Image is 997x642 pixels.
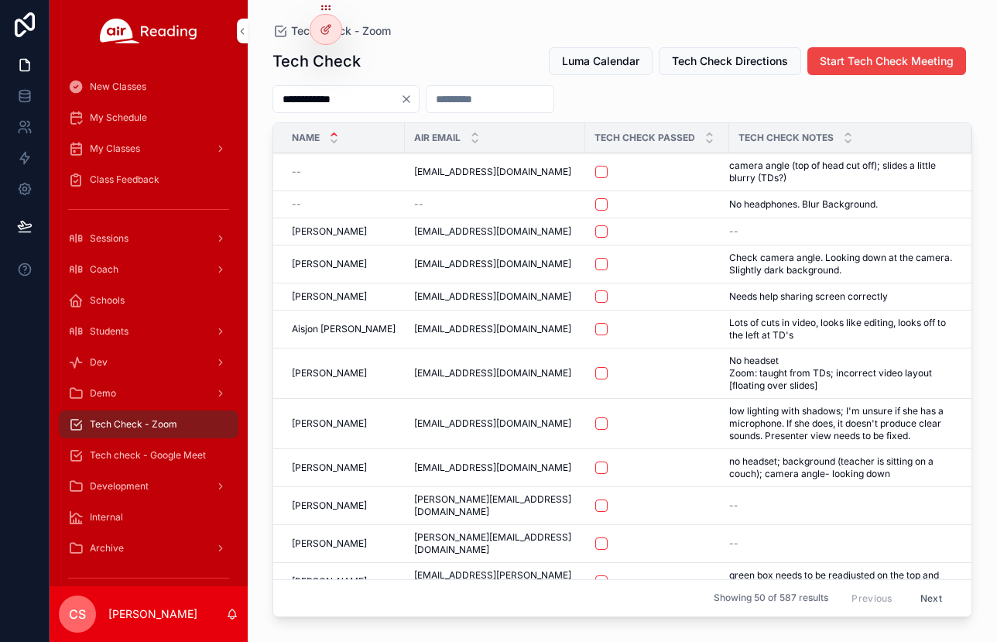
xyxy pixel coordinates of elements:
[59,318,238,345] a: Students
[292,198,396,211] a: --
[90,263,118,276] span: Coach
[414,166,571,178] span: [EMAIL_ADDRESS][DOMAIN_NAME]
[292,166,396,178] a: --
[59,287,238,314] a: Schools
[414,198,423,211] span: --
[292,537,367,550] span: [PERSON_NAME]
[414,258,571,270] span: [EMAIL_ADDRESS][DOMAIN_NAME]
[292,462,367,474] span: [PERSON_NAME]
[59,348,238,376] a: Dev
[414,367,571,379] span: [EMAIL_ADDRESS][DOMAIN_NAME]
[414,417,571,430] span: [EMAIL_ADDRESS][DOMAIN_NAME]
[59,503,238,531] a: Internal
[292,323,396,335] a: Aisjon [PERSON_NAME]
[414,225,576,238] a: [EMAIL_ADDRESS][DOMAIN_NAME]
[59,472,238,500] a: Development
[69,605,86,623] span: CS
[272,50,361,72] h1: Tech Check
[50,62,248,586] div: scrollable content
[59,379,238,407] a: Demo
[292,198,301,211] span: --
[272,23,391,39] a: Tech Check - Zoom
[100,19,197,43] img: App logo
[729,225,953,238] a: --
[910,586,953,610] button: Next
[729,500,953,512] a: --
[659,47,801,75] button: Tech Check Directions
[414,290,571,303] span: [EMAIL_ADDRESS][DOMAIN_NAME]
[90,294,125,307] span: Schools
[729,252,953,276] a: Check camera angle. Looking down at the camera. Slightly dark background.
[90,173,159,186] span: Class Feedback
[729,160,953,184] a: camera angle (top of head cut off); slides a little blurry (TDs?)
[292,575,396,588] a: [PERSON_NAME]
[414,225,571,238] span: [EMAIL_ADDRESS][DOMAIN_NAME]
[729,455,953,480] a: no headset; background (teacher is sitting on a couch); camera angle- looking down
[292,500,396,512] a: [PERSON_NAME]
[59,256,238,283] a: Coach
[292,500,367,512] span: [PERSON_NAME]
[414,132,461,144] span: Air Email
[292,367,396,379] a: [PERSON_NAME]
[729,355,953,392] a: No headset Zoom: taught from TDs; incorrect video layout [floating over slides]
[562,53,639,69] span: Luma Calendar
[414,290,576,303] a: [EMAIL_ADDRESS][DOMAIN_NAME]
[414,569,576,594] a: [EMAIL_ADDRESS][PERSON_NAME][PERSON_NAME][DOMAIN_NAME]
[400,93,419,105] button: Clear
[292,417,396,430] a: [PERSON_NAME]
[292,417,367,430] span: [PERSON_NAME]
[59,73,238,101] a: New Classes
[90,542,124,554] span: Archive
[90,232,128,245] span: Sessions
[729,290,953,303] a: Needs help sharing screen correctly
[414,198,576,211] a: --
[59,410,238,438] a: Tech Check - Zoom
[59,534,238,562] a: Archive
[729,290,888,303] span: Needs help sharing screen correctly
[729,405,953,442] span: low lighting with shadows; I'm unsure if she has a microphone. If she does, it doesn't produce cl...
[59,104,238,132] a: My Schedule
[59,135,238,163] a: My Classes
[414,531,576,556] a: [PERSON_NAME][EMAIL_ADDRESS][DOMAIN_NAME]
[291,23,391,39] span: Tech Check - Zoom
[90,356,108,369] span: Dev
[414,462,576,474] a: [EMAIL_ADDRESS][DOMAIN_NAME]
[292,166,301,178] span: --
[414,323,576,335] a: [EMAIL_ADDRESS][DOMAIN_NAME]
[414,367,576,379] a: [EMAIL_ADDRESS][DOMAIN_NAME]
[90,480,149,493] span: Development
[292,367,367,379] span: [PERSON_NAME]
[90,325,128,338] span: Students
[729,225,738,238] span: --
[729,317,953,342] a: Lots of cuts in video, looks like editing, looks off to the left at TD's
[292,225,396,238] a: [PERSON_NAME]
[549,47,653,75] button: Luma Calendar
[90,418,177,431] span: Tech Check - Zoom
[90,387,116,400] span: Demo
[729,569,953,594] a: green box needs to be readjusted on the top and side a little, no mic visible
[292,537,396,550] a: [PERSON_NAME]
[292,225,367,238] span: [PERSON_NAME]
[414,493,576,518] a: [PERSON_NAME][EMAIL_ADDRESS][DOMAIN_NAME]
[672,53,788,69] span: Tech Check Directions
[414,258,576,270] a: [EMAIL_ADDRESS][DOMAIN_NAME]
[292,258,367,270] span: [PERSON_NAME]
[90,449,206,462] span: Tech check - Google Meet
[729,537,738,550] span: --
[414,462,571,474] span: [EMAIL_ADDRESS][DOMAIN_NAME]
[292,290,396,303] a: [PERSON_NAME]
[714,592,828,605] span: Showing 50 of 587 results
[292,290,367,303] span: [PERSON_NAME]
[59,225,238,252] a: Sessions
[729,537,953,550] a: --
